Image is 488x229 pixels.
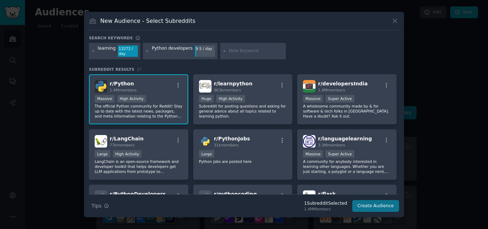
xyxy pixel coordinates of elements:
[325,150,354,158] div: Super Active
[89,200,111,212] button: Tips
[303,190,315,203] img: flask
[214,88,241,92] span: 963k members
[303,135,315,148] img: languagelearning
[89,67,134,72] span: Subreddit Results
[303,80,315,93] img: developersIndia
[110,81,134,86] span: r/ Python
[118,45,138,57] div: 13272 / day
[199,159,287,164] p: Python jobs are posted here
[117,95,146,103] div: High Activity
[214,143,239,147] span: 31k members
[137,67,142,71] span: 37
[95,159,183,174] p: LangChain is an open-source framework and developer toolkit that helps developers get LLM applica...
[304,206,347,211] div: 1.4M Members
[113,150,142,158] div: High Activity
[229,48,283,54] input: New Keyword
[89,35,133,40] h3: Search keywords
[95,135,107,148] img: LangChain
[318,136,372,141] span: r/ languagelearning
[304,200,347,207] div: 1 Subreddit Selected
[199,104,287,119] p: Subreddit for posting questions and asking for general advice about all topics related to learnin...
[110,191,166,197] span: r/ PythonDevelopers
[110,143,134,147] span: 77k members
[199,150,215,158] div: Large
[195,45,215,52] div: 9.5 / day
[91,202,101,210] span: Tips
[318,88,345,92] span: 1.4M members
[214,81,253,86] span: r/ learnpython
[199,95,214,103] div: Huge
[214,136,250,141] span: r/ PythonJobs
[318,143,345,147] span: 3.3M members
[199,80,211,93] img: learnpython
[199,135,211,148] img: PythonJobs
[98,45,116,57] div: learning
[303,104,391,119] p: A wholesome community made by & for software & tech folks in [GEOGRAPHIC_DATA]. Have a doubt? Ask...
[95,150,110,158] div: Large
[110,136,144,141] span: r/ LangChain
[303,159,391,174] p: A community for anybody interested in learning other languages. Whether you are just starting, a ...
[214,191,257,197] span: r/ pythoncoding
[216,95,245,103] div: High Activity
[95,80,107,93] img: Python
[100,17,195,25] h3: New Audience - Select Subreddits
[152,45,193,57] div: Python developers
[325,95,354,103] div: Super Active
[110,88,137,92] span: 1.4M members
[318,191,336,197] span: r/ flask
[303,150,323,158] div: Massive
[318,81,368,86] span: r/ developersIndia
[95,104,183,119] p: The official Python community for Reddit! Stay up to date with the latest news, packages, and met...
[303,95,323,103] div: Massive
[352,200,399,212] button: Create Audience
[95,95,115,103] div: Massive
